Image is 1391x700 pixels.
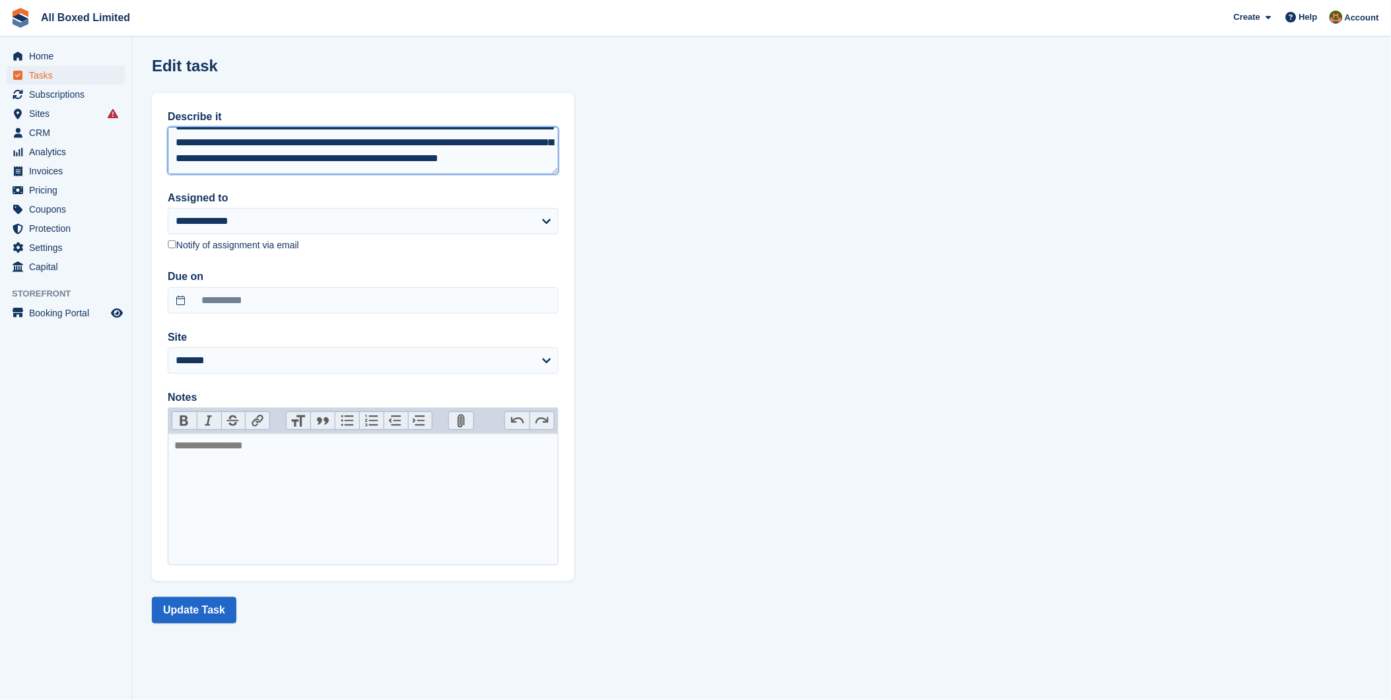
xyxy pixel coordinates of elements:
a: menu [7,47,125,65]
img: stora-icon-8386f47178a22dfd0bd8f6a31ec36ba5ce8667c1dd55bd0f319d3a0aa187defe.svg [11,8,30,28]
label: Site [168,330,559,345]
span: Account [1345,11,1379,24]
button: Undo [505,412,529,429]
a: menu [7,181,125,199]
label: Describe it [168,109,559,125]
label: Assigned to [168,190,559,206]
button: Attach Files [449,412,473,429]
span: Settings [29,238,108,257]
span: CRM [29,123,108,142]
input: Notify of assignment via email [168,240,176,249]
span: Tasks [29,66,108,85]
button: Link [245,412,269,429]
span: Help [1299,11,1318,24]
a: menu [7,258,125,276]
button: Redo [529,412,554,429]
a: menu [7,304,125,322]
label: Notes [168,390,559,405]
button: Strikethrough [221,412,246,429]
button: Bold [172,412,197,429]
a: menu [7,238,125,257]
a: menu [7,104,125,123]
a: menu [7,219,125,238]
button: Decrease Level [384,412,408,429]
span: Subscriptions [29,85,108,104]
label: Notify of assignment via email [168,240,299,252]
h1: Edit task [152,57,218,75]
a: menu [7,85,125,104]
a: menu [7,143,125,161]
button: Quote [310,412,335,429]
label: Due on [168,269,559,285]
button: Numbers [359,412,384,429]
span: Storefront [12,287,131,300]
span: Protection [29,219,108,238]
span: Home [29,47,108,65]
span: Coupons [29,200,108,219]
span: Pricing [29,181,108,199]
span: Capital [29,258,108,276]
img: Sharon Hawkins [1330,11,1343,24]
span: Analytics [29,143,108,161]
a: All Boxed Limited [36,7,135,28]
a: menu [7,200,125,219]
a: menu [7,66,125,85]
button: Bullets [335,412,359,429]
span: Sites [29,104,108,123]
a: Preview store [109,305,125,321]
span: Create [1234,11,1260,24]
button: Increase Level [408,412,432,429]
button: Italic [197,412,221,429]
span: Invoices [29,162,108,180]
a: menu [7,123,125,142]
i: Smart entry sync failures have occurred [108,108,118,119]
a: menu [7,162,125,180]
button: Heading [287,412,311,429]
button: Update Task [152,597,236,623]
span: Booking Portal [29,304,108,322]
